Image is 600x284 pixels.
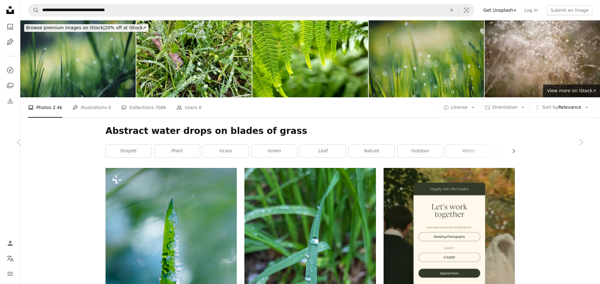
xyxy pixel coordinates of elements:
img: Fresh green grass with dew drops closeup. Nature Background [252,20,368,97]
form: Find visuals sitewide [28,4,474,17]
button: scroll list to the right [508,145,515,157]
button: License [440,102,479,113]
a: outdoor [398,145,443,157]
span: Sort by [542,105,558,110]
span: 0 [108,104,111,111]
a: grass [203,145,249,157]
span: Relevance [542,104,581,111]
span: View more on iStock ↗ [547,88,596,93]
a: Users 0 [176,97,201,118]
button: Clear [445,4,459,16]
img: Fresh spring grass with water drops [369,20,484,97]
img: Fresh morning dew on the grass [136,20,252,97]
a: Illustrations 0 [72,97,111,118]
a: Download History [4,94,17,107]
a: a close up of a green plant with water drops [244,253,376,258]
a: Get Unsplash+ [480,5,521,15]
button: Search Unsplash [28,4,39,16]
a: Log in / Sign up [4,237,17,250]
a: droplet [106,145,151,157]
button: Visual search [459,4,474,16]
a: Photos [4,20,17,33]
a: Explore [4,64,17,77]
span: Browse premium images on iStock | [26,25,105,30]
button: Sort byRelevance [531,102,592,113]
h1: Abstract water drops on blades of grass [106,125,515,137]
span: Orientation [492,105,517,110]
button: Orientation [481,102,528,113]
a: a close up of a green plant with water droplets [106,264,237,269]
span: License [451,105,468,110]
button: Language [4,252,17,265]
span: 708k [155,104,166,111]
a: plant [154,145,200,157]
img: Fresh spring grass with water drops [20,20,136,97]
a: green [252,145,297,157]
a: Collections 708k [121,97,166,118]
a: Illustrations [4,36,17,48]
a: leaf [300,145,346,157]
a: close up [495,145,540,157]
a: View more on iStock↗ [543,85,600,97]
a: water [446,145,492,157]
img: Abstract background of raindrops on grass [485,20,600,97]
button: Menu [4,267,17,280]
button: Submit an image [547,5,592,15]
a: Browse premium images on iStock|20% off at iStock↗ [20,20,152,36]
span: 20% off at iStock ↗ [26,25,147,30]
a: Next [562,112,600,173]
a: Collections [4,79,17,92]
a: nature [349,145,394,157]
span: 0 [199,104,201,111]
a: Log in [521,5,542,15]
